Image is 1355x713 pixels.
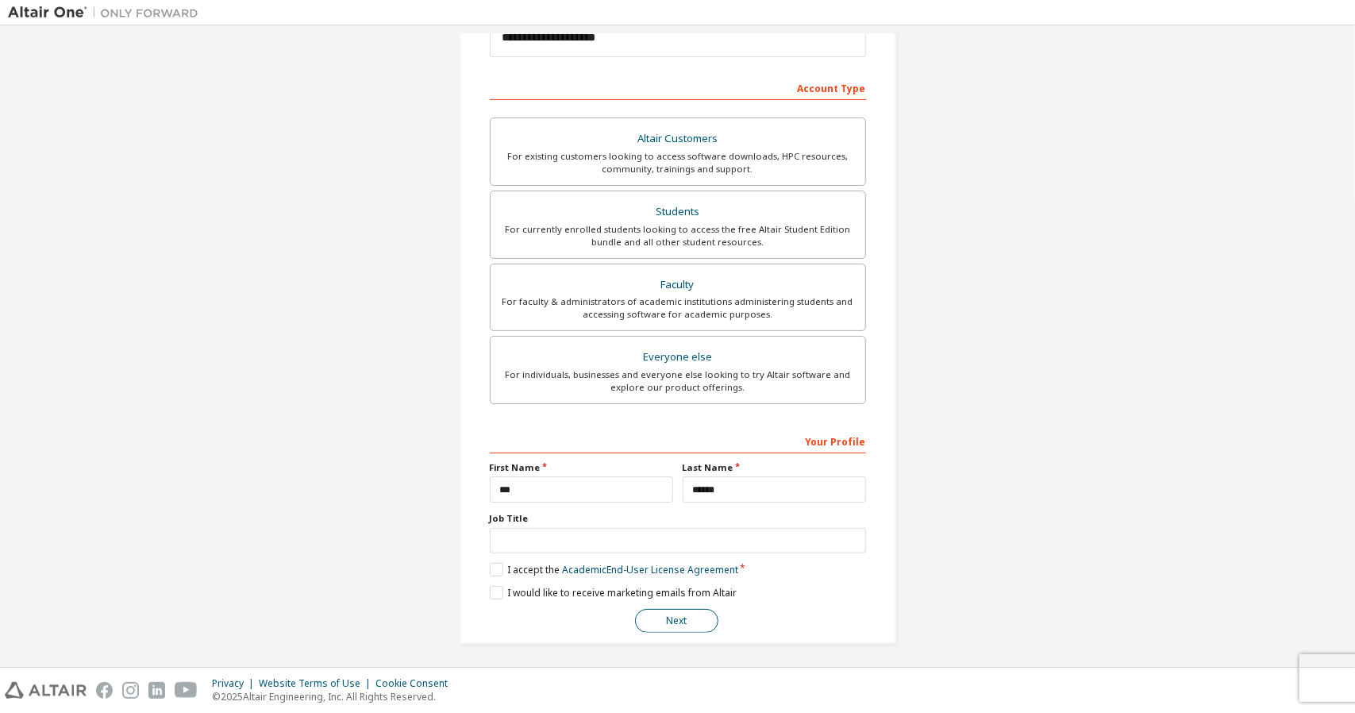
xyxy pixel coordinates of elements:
label: I accept the [490,563,738,576]
div: Faculty [500,274,856,296]
label: Last Name [683,461,866,474]
p: © 2025 Altair Engineering, Inc. All Rights Reserved. [212,690,457,703]
div: Website Terms of Use [259,677,375,690]
a: Academic End-User License Agreement [562,563,738,576]
label: Job Title [490,512,866,525]
img: youtube.svg [175,682,198,699]
div: Cookie Consent [375,677,457,690]
button: Next [635,609,718,633]
div: Account Type [490,75,866,100]
img: Altair One [8,5,206,21]
img: instagram.svg [122,682,139,699]
label: I would like to receive marketing emails from Altair [490,586,737,599]
img: linkedin.svg [148,682,165,699]
div: Students [500,201,856,223]
div: For faculty & administrators of academic institutions administering students and accessing softwa... [500,295,856,321]
div: Your Profile [490,428,866,453]
img: facebook.svg [96,682,113,699]
div: For existing customers looking to access software downloads, HPC resources, community, trainings ... [500,150,856,175]
div: For currently enrolled students looking to access the free Altair Student Edition bundle and all ... [500,223,856,249]
label: First Name [490,461,673,474]
img: altair_logo.svg [5,682,87,699]
div: Privacy [212,677,259,690]
div: Everyone else [500,346,856,368]
div: Altair Customers [500,128,856,150]
div: For individuals, businesses and everyone else looking to try Altair software and explore our prod... [500,368,856,394]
